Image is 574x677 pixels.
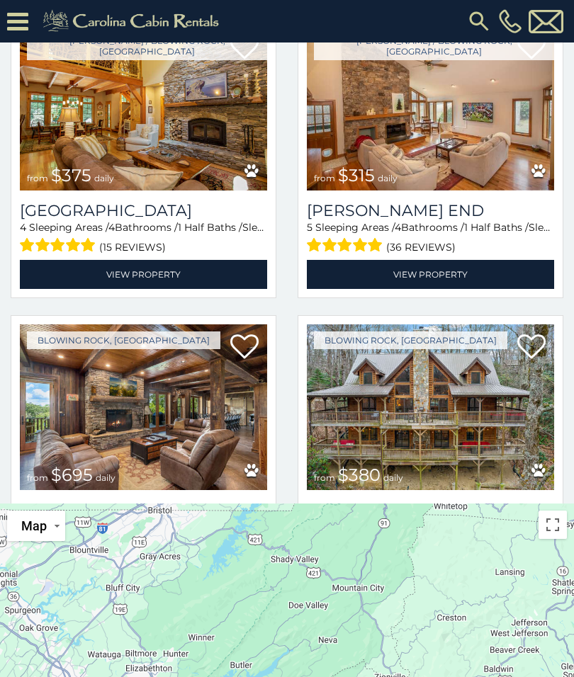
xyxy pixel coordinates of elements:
a: [PHONE_NUMBER] [495,9,525,33]
span: $315 [338,165,375,186]
div: Sleeping Areas / Bathrooms / Sleeps: [307,220,554,256]
span: daily [94,173,114,183]
span: Map [21,518,47,533]
a: Moss End from $315 daily [307,25,554,190]
a: [PERSON_NAME] / Blowing Rock, [GEOGRAPHIC_DATA] [27,32,267,60]
img: Khaki-logo.png [35,7,231,35]
span: 4 [395,221,401,234]
span: from [314,472,335,483]
a: [PERSON_NAME] / Blowing Rock, [GEOGRAPHIC_DATA] [314,32,554,60]
span: 5 [307,221,313,234]
img: Fire And Ice [307,324,554,490]
img: search-regular.svg [466,8,492,34]
span: 1 Half Baths / [464,221,529,234]
img: Renaissance Lodge [20,324,267,490]
span: from [27,472,48,483]
span: daily [96,472,116,483]
span: 1 Half Baths / [178,221,242,234]
a: Renaissance Lodge from $695 daily [20,324,267,490]
img: Mountain Song Lodge [20,25,267,190]
span: from [314,173,335,183]
button: Toggle fullscreen view [539,511,567,539]
img: Moss End [307,25,554,190]
a: View Property [307,260,554,289]
span: daily [378,173,398,183]
a: Blowing Rock, [GEOGRAPHIC_DATA] [27,331,220,349]
span: 4 [108,221,115,234]
a: Add to favorites [517,333,546,363]
h3: Moss End [307,201,554,220]
a: [GEOGRAPHIC_DATA] [20,201,267,220]
a: Fire And Ice [307,501,554,520]
span: (15 reviews) [99,238,166,256]
h3: Renaissance Lodge [20,501,267,520]
button: Change map style [7,511,65,541]
a: [PERSON_NAME] End [307,201,554,220]
div: Sleeping Areas / Bathrooms / Sleeps: [20,220,267,256]
a: View Property [20,260,267,289]
span: daily [383,472,403,483]
a: Mountain Song Lodge from $375 daily [20,25,267,190]
a: [GEOGRAPHIC_DATA] [20,501,267,520]
span: (36 reviews) [386,238,456,256]
h3: Mountain Song Lodge [20,201,267,220]
a: Add to favorites [230,333,259,363]
span: $380 [338,465,381,485]
a: Blowing Rock, [GEOGRAPHIC_DATA] [314,331,507,349]
a: Fire And Ice from $380 daily [307,324,554,490]
span: $695 [51,465,93,485]
span: from [27,173,48,183]
span: $375 [51,165,91,186]
span: 4 [20,221,26,234]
